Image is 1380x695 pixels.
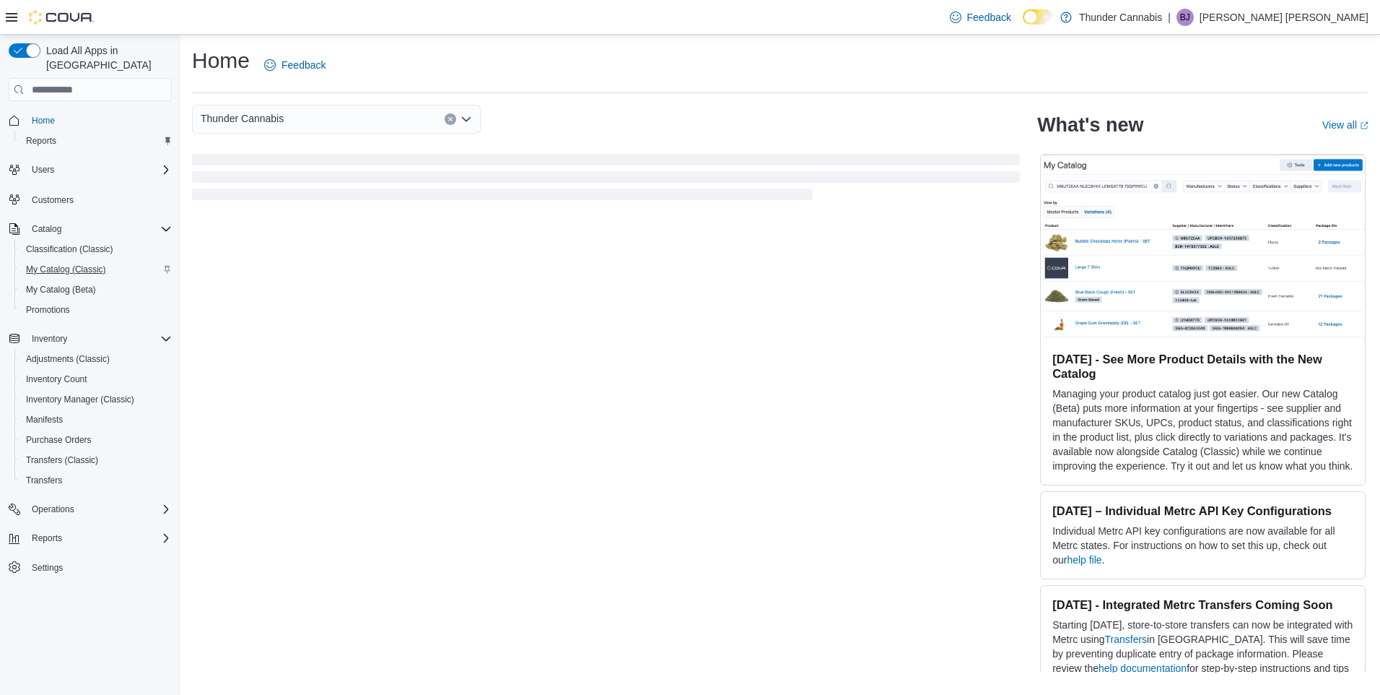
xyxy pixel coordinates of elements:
span: Settings [32,562,63,574]
p: Thunder Cannabis [1079,9,1162,26]
a: My Catalog (Classic) [20,261,112,278]
a: Transfers (Classic) [20,452,104,469]
button: Settings [3,557,178,578]
a: Classification (Classic) [20,241,119,258]
button: Reports [14,131,178,151]
button: Inventory Manager (Classic) [14,389,178,410]
a: Promotions [20,301,76,319]
button: My Catalog (Classic) [14,259,178,280]
span: Classification (Classic) [26,243,113,255]
input: Dark Mode [1023,9,1053,25]
span: Purchase Orders [20,431,172,449]
button: Open list of options [460,113,472,125]
span: Inventory Manager (Classic) [20,391,172,408]
span: Customers [32,194,74,206]
h3: [DATE] – Individual Metrc API Key Configurations [1052,504,1353,518]
div: Barbara Jimmy [1176,9,1194,26]
button: Catalog [26,220,67,238]
button: Inventory Count [14,369,178,389]
a: help file [1067,554,1101,566]
button: Users [26,161,60,178]
button: Inventory [3,329,178,349]
button: Manifests [14,410,178,430]
button: Adjustments (Classic) [14,349,178,369]
span: Home [26,111,172,129]
a: My Catalog (Beta) [20,281,102,298]
h1: Home [192,46,250,75]
span: Customers [26,190,172,208]
a: Adjustments (Classic) [20,350,115,368]
span: Reports [26,530,172,547]
span: Transfers (Classic) [20,452,172,469]
span: Adjustments (Classic) [26,353,110,365]
span: Settings [26,558,172,577]
span: Classification (Classic) [20,241,172,258]
button: Transfers [14,470,178,491]
span: Operations [26,501,172,518]
span: Adjustments (Classic) [20,350,172,368]
p: Managing your product catalog just got easier. Our new Catalog (Beta) puts more information at yo... [1052,387,1353,473]
span: My Catalog (Beta) [26,284,96,295]
a: Feedback [944,3,1017,32]
span: Transfers [26,475,62,486]
a: Manifests [20,411,69,428]
a: Transfers [20,472,68,489]
button: Promotions [14,300,178,320]
span: My Catalog (Classic) [20,261,172,278]
h2: What's new [1037,113,1143,137]
svg: External link [1360,121,1368,130]
span: Promotions [26,304,70,316]
span: Operations [32,504,74,515]
button: Catalog [3,219,178,239]
span: Reports [20,132,172,150]
img: Cova [29,10,94,25]
span: Inventory Count [26,374,87,385]
span: Users [26,161,172,178]
button: Customers [3,189,178,210]
a: Transfers [1105,634,1148,645]
button: Operations [3,499,178,519]
span: Manifests [26,414,63,426]
button: Transfers (Classic) [14,450,178,470]
p: | [1168,9,1171,26]
span: Inventory Count [20,371,172,388]
a: Inventory Manager (Classic) [20,391,140,408]
button: Classification (Classic) [14,239,178,259]
a: Purchase Orders [20,431,97,449]
span: Catalog [26,220,172,238]
span: BJ [1180,9,1190,26]
a: Home [26,112,61,129]
span: Manifests [20,411,172,428]
span: Inventory [26,330,172,347]
a: Inventory Count [20,371,93,388]
span: Home [32,115,55,126]
span: Loading [192,157,1020,203]
button: Operations [26,501,80,518]
p: Individual Metrc API key configurations are now available for all Metrc states. For instructions ... [1052,524,1353,567]
a: Feedback [258,51,331,79]
button: Clear input [445,113,456,125]
h3: [DATE] - See More Product Details with the New Catalog [1052,352,1353,381]
span: My Catalog (Classic) [26,264,106,275]
a: Settings [26,559,69,577]
span: Purchase Orders [26,434,92,446]
span: Feedback [967,10,1011,25]
a: View allExternal link [1322,119,1368,131]
span: Catalog [32,223,61,235]
a: Customers [26,191,79,209]
p: Starting [DATE], store-to-store transfers can now be integrated with Metrc using in [GEOGRAPHIC_D... [1052,618,1353,690]
span: Promotions [20,301,172,319]
span: My Catalog (Beta) [20,281,172,298]
span: Feedback [281,58,326,72]
h3: [DATE] - Integrated Metrc Transfers Coming Soon [1052,597,1353,612]
span: Reports [26,135,56,147]
button: Purchase Orders [14,430,178,450]
span: Inventory [32,333,67,345]
span: Users [32,164,54,176]
button: Inventory [26,330,73,347]
button: Reports [26,530,68,547]
span: Load All Apps in [GEOGRAPHIC_DATA] [40,43,172,72]
button: Reports [3,528,178,548]
span: Inventory Manager (Classic) [26,394,134,405]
